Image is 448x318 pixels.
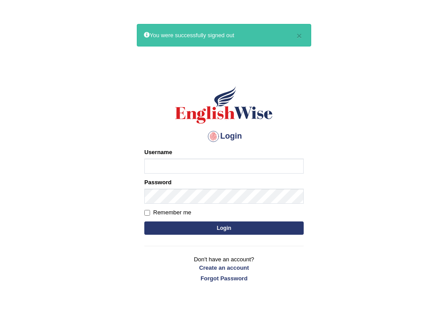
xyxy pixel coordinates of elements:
input: Remember me [144,210,150,216]
a: Create an account [144,264,304,272]
img: Logo of English Wise sign in for intelligent practice with AI [174,85,274,125]
label: Password [144,178,171,186]
div: You were successfully signed out [137,24,311,47]
label: Username [144,148,172,156]
button: × [297,31,302,40]
a: Forgot Password [144,274,304,283]
h4: Login [144,129,304,143]
button: Login [144,221,304,235]
p: Don't have an account? [144,255,304,283]
label: Remember me [144,208,191,217]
